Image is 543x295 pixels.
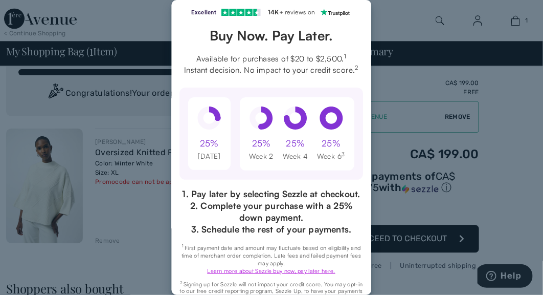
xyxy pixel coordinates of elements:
[192,8,351,16] a: Excellent 14K+ reviews on
[180,200,364,223] p: 2. Complete your purchase with a 25% down payment.
[198,107,221,133] div: pie at 25%
[180,223,364,235] p: 3. Schedule the rest of your payments.
[286,137,305,150] div: 25%
[192,6,217,18] div: Excellent
[322,137,341,150] div: 25%
[268,6,283,18] div: 14K+
[252,137,271,150] div: 25%
[23,7,44,16] span: Help
[318,151,345,161] div: Week 6
[180,280,184,285] sup: 2
[284,107,307,133] div: pie at 75%
[285,6,315,18] div: reviews on
[283,151,308,161] div: Week 4
[208,267,335,275] a: Learn more about Sezzle buy now, pay later here.
[345,53,347,60] sup: 1
[180,188,364,200] p: 1. Pay later by selecting Sezzle at checkout.
[198,151,221,161] div: [DATE]
[180,64,364,75] span: Instant decision. No impact to your credit score.
[180,27,364,45] header: Buy Now. Pay Later.
[182,244,361,267] span: First payment date and amount may fluctuate based on eligibility and time of merchant order compl...
[355,64,358,71] sup: 2
[250,151,274,161] div: Week 2
[182,243,185,248] sup: 1
[320,107,343,133] div: pie at 100%
[180,53,364,64] span: Available for purchases of $20 to $2,500.
[342,151,345,157] sup: 3
[250,107,274,133] div: pie at 50%
[200,137,219,150] div: 25%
